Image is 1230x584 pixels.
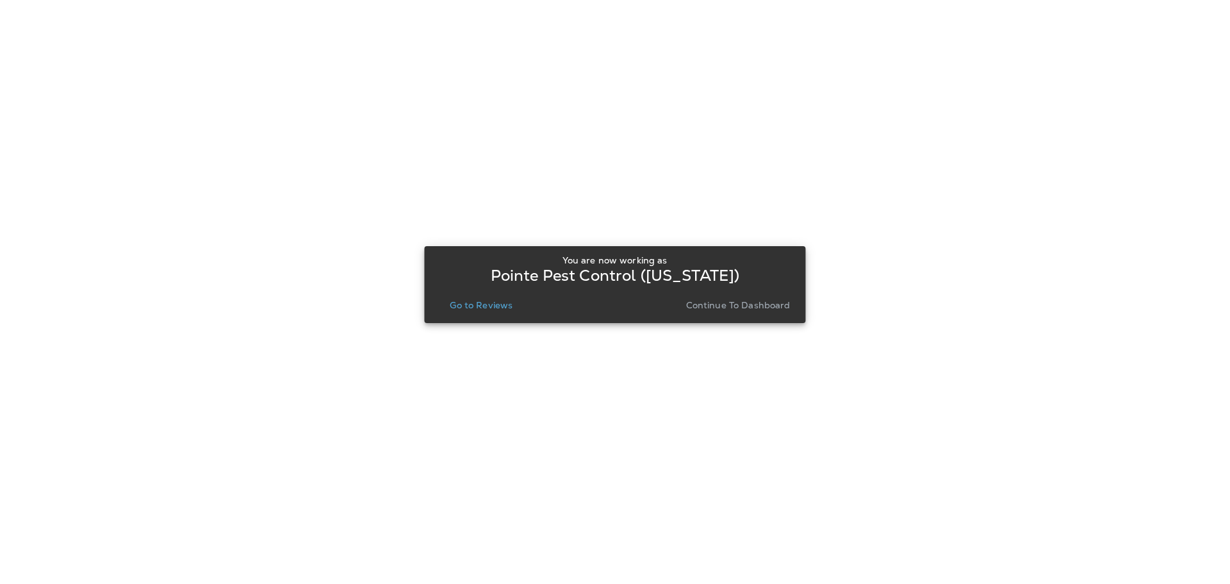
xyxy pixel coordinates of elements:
[686,300,791,310] p: Continue to Dashboard
[562,255,667,265] p: You are now working as
[681,296,796,314] button: Continue to Dashboard
[445,296,518,314] button: Go to Reviews
[491,271,739,281] p: Pointe Pest Control ([US_STATE])
[450,300,512,310] p: Go to Reviews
